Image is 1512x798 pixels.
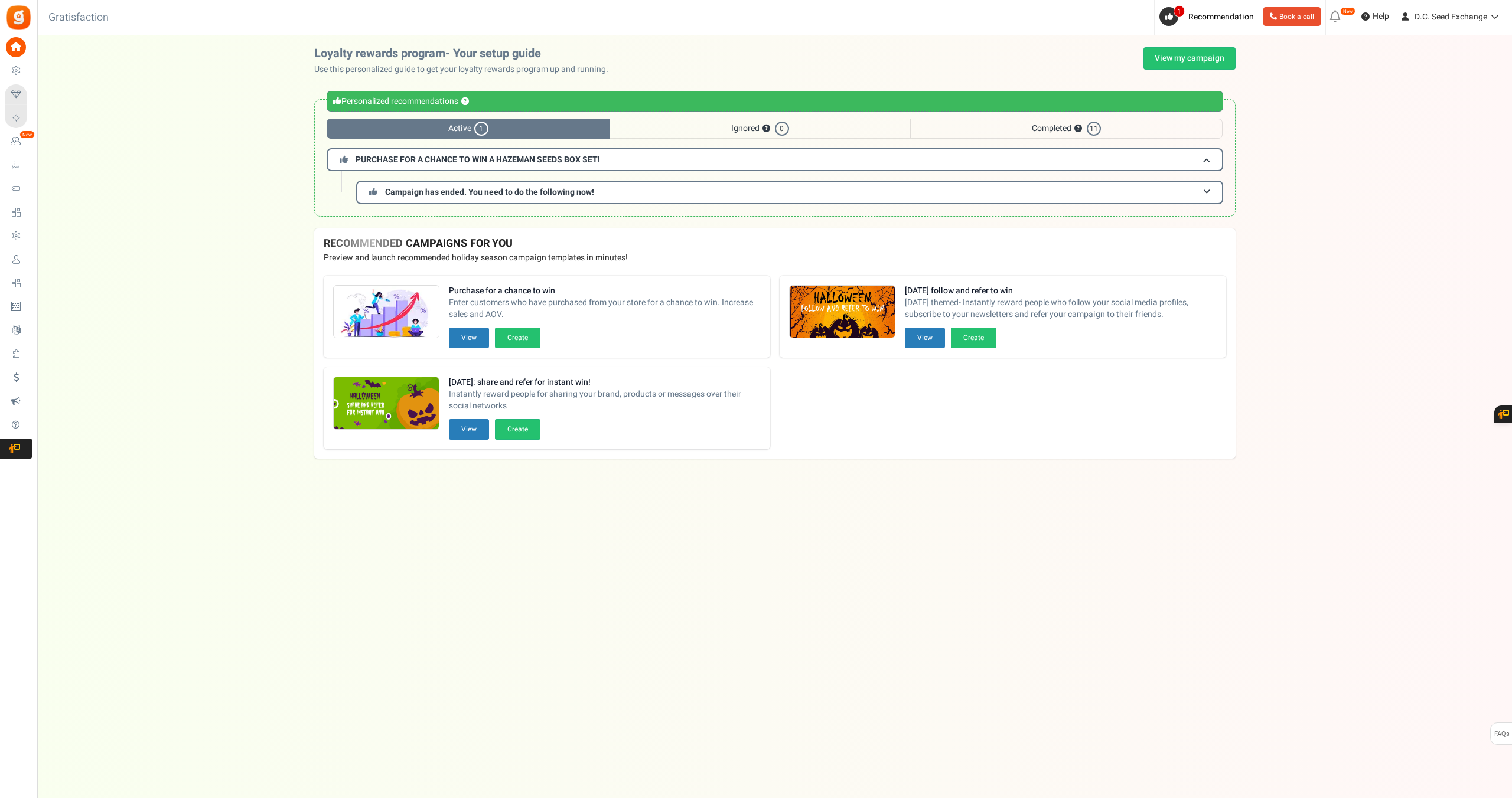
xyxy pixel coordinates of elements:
[474,122,488,136] span: 1
[5,4,32,31] img: Gratisfaction
[790,286,895,339] img: Recommended Campaigns
[324,238,1226,250] h4: RECOMMENDED CAMPAIGNS FOR YOU
[314,47,618,60] h2: Loyalty rewards program- Your setup guide
[449,328,489,348] button: View
[1357,7,1394,26] a: Help
[905,328,945,348] button: View
[610,119,910,139] span: Ignored
[1370,11,1389,22] span: Help
[5,132,32,152] a: New
[1263,7,1321,26] a: Book a call
[1494,723,1510,745] span: FAQs
[324,252,1226,264] p: Preview and launch recommended holiday season campaign templates in minutes!
[385,186,594,198] span: Campaign has ended. You need to do the following now!
[1188,11,1254,23] span: Recommendation
[327,119,610,139] span: Active
[1087,122,1101,136] span: 11
[449,419,489,440] button: View
[905,297,1217,320] span: [DATE] themed- Instantly reward people who follow your social media profiles, subscribe to your n...
[1340,7,1355,15] em: New
[495,419,540,440] button: Create
[449,285,761,297] strong: Purchase for a chance to win
[449,377,761,388] strong: [DATE]: share and refer for instant win!
[1415,11,1487,23] span: D.C. Seed Exchange
[1174,5,1185,17] span: 1
[334,286,439,339] img: Recommended Campaigns
[449,297,761,320] span: Enter customers who have purchased from your store for a chance to win. Increase sales and AOV.
[775,122,789,136] span: 0
[334,377,439,430] img: Recommended Campaigns
[314,64,618,76] p: Use this personalized guide to get your loyalty rewards program up and running.
[1143,47,1236,70] a: View my campaign
[19,130,35,139] em: New
[461,98,469,106] button: ?
[327,91,1223,112] div: Personalized recommendations
[35,6,122,30] h3: Gratisfaction
[905,285,1217,297] strong: [DATE] follow and refer to win
[910,119,1223,139] span: Completed
[449,388,761,412] span: Instantly reward people for sharing your brand, products or messages over their social networks
[356,153,600,166] span: PURCHASE FOR A CHANCE TO WIN A HAZEMAN SEEDS BOX SET!
[762,125,770,133] button: ?
[1159,7,1259,26] a: 1 Recommendation
[951,328,996,348] button: Create
[1074,125,1082,133] button: ?
[495,328,540,348] button: Create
